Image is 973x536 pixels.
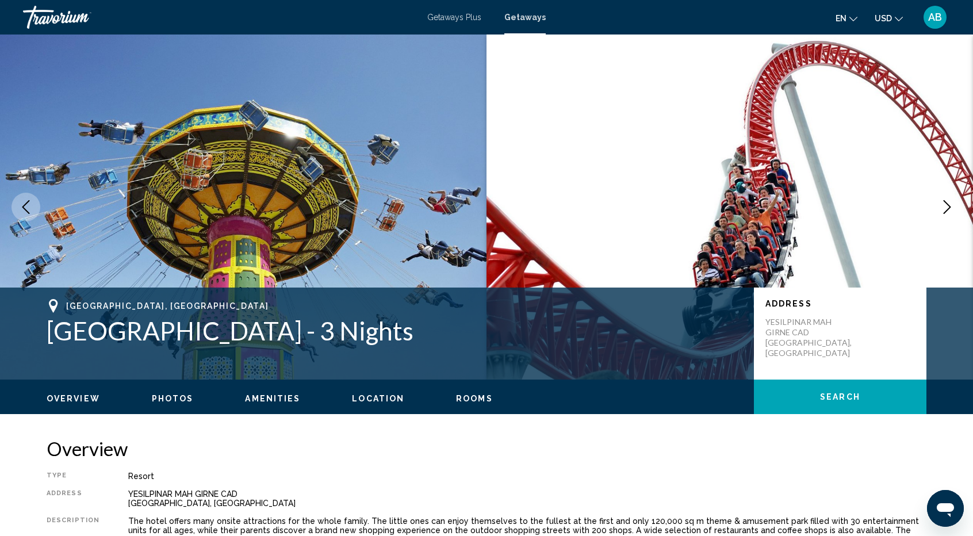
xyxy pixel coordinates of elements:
[765,299,915,308] p: Address
[754,380,926,414] button: Search
[128,489,926,508] div: YESILPINAR MAH GIRNE CAD [GEOGRAPHIC_DATA], [GEOGRAPHIC_DATA]
[47,437,926,460] h2: Overview
[245,393,300,404] button: Amenities
[352,394,404,403] span: Location
[875,10,903,26] button: Change currency
[352,393,404,404] button: Location
[47,472,99,481] div: Type
[427,13,481,22] a: Getaways Plus
[920,5,950,29] button: User Menu
[875,14,892,23] span: USD
[23,6,416,29] a: Travorium
[836,10,857,26] button: Change language
[47,489,99,508] div: Address
[152,393,194,404] button: Photos
[820,393,860,402] span: Search
[152,394,194,403] span: Photos
[765,317,857,358] p: YESILPINAR MAH GIRNE CAD [GEOGRAPHIC_DATA], [GEOGRAPHIC_DATA]
[47,316,742,346] h1: [GEOGRAPHIC_DATA] - 3 Nights
[128,472,926,481] div: Resort
[836,14,846,23] span: en
[928,12,942,23] span: AB
[47,393,100,404] button: Overview
[933,193,961,221] button: Next image
[927,490,964,527] iframe: Button to launch messaging window
[245,394,300,403] span: Amenities
[47,394,100,403] span: Overview
[504,13,546,22] a: Getaways
[456,393,493,404] button: Rooms
[12,193,40,221] button: Previous image
[456,394,493,403] span: Rooms
[66,301,269,311] span: [GEOGRAPHIC_DATA], [GEOGRAPHIC_DATA]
